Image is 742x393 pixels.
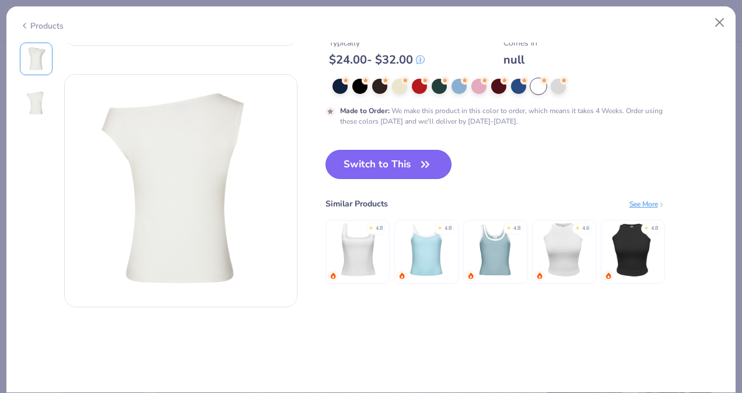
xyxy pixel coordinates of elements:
[325,150,452,179] button: Switch to This
[398,222,454,277] img: Fresh Prints Cali Camisole Top
[467,222,523,277] img: Fresh Prints Sunset Blvd Ribbed Scoop Tank Top
[503,52,537,67] div: null
[575,224,580,229] div: ★
[65,75,297,307] img: Back
[536,272,543,279] img: trending.gif
[536,222,591,277] img: Fresh Prints Marilyn Tank Top
[651,224,658,233] div: 4.8
[605,272,612,279] img: trending.gif
[467,272,474,279] img: trending.gif
[513,224,520,233] div: 4.8
[340,106,675,127] div: We make this product in this color to order, which means it takes 4 Weeks. Order using these colo...
[503,37,537,49] div: Comes In
[582,224,589,233] div: 4.6
[330,272,337,279] img: trending.gif
[437,224,442,229] div: ★
[330,222,385,277] img: Fresh Prints Sydney Square Neck Tank Top
[325,198,388,210] div: Similar Products
[22,45,50,73] img: Front
[444,224,452,233] div: 4.8
[506,224,511,229] div: ★
[644,224,649,229] div: ★
[376,224,383,233] div: 4.8
[398,272,405,279] img: trending.gif
[709,12,731,34] button: Close
[20,20,64,32] div: Products
[369,224,373,229] div: ★
[22,89,50,117] img: Back
[605,222,660,277] img: Fresh Prints Melrose Ribbed Tank Top
[329,52,425,67] div: $ 24.00 - $ 32.00
[340,106,390,115] strong: Made to Order :
[329,37,425,49] div: Typically
[629,198,665,209] div: See More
